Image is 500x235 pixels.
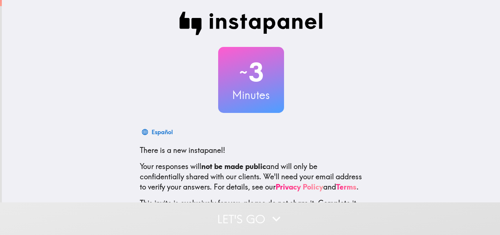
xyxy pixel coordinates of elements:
[140,125,176,139] button: Español
[140,161,362,192] p: Your responses will and will only be confidentially shared with our clients. We'll need your emai...
[238,61,249,83] span: ~
[218,57,284,87] h2: 3
[179,12,323,35] img: Instapanel
[140,198,362,219] p: This invite is exclusively for you, please do not share it. Complete it soon because spots are li...
[152,127,173,137] div: Español
[201,162,266,171] b: not be made public
[276,182,323,191] a: Privacy Policy
[140,146,225,155] span: There is a new instapanel!
[218,87,284,103] h3: Minutes
[336,182,357,191] a: Terms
